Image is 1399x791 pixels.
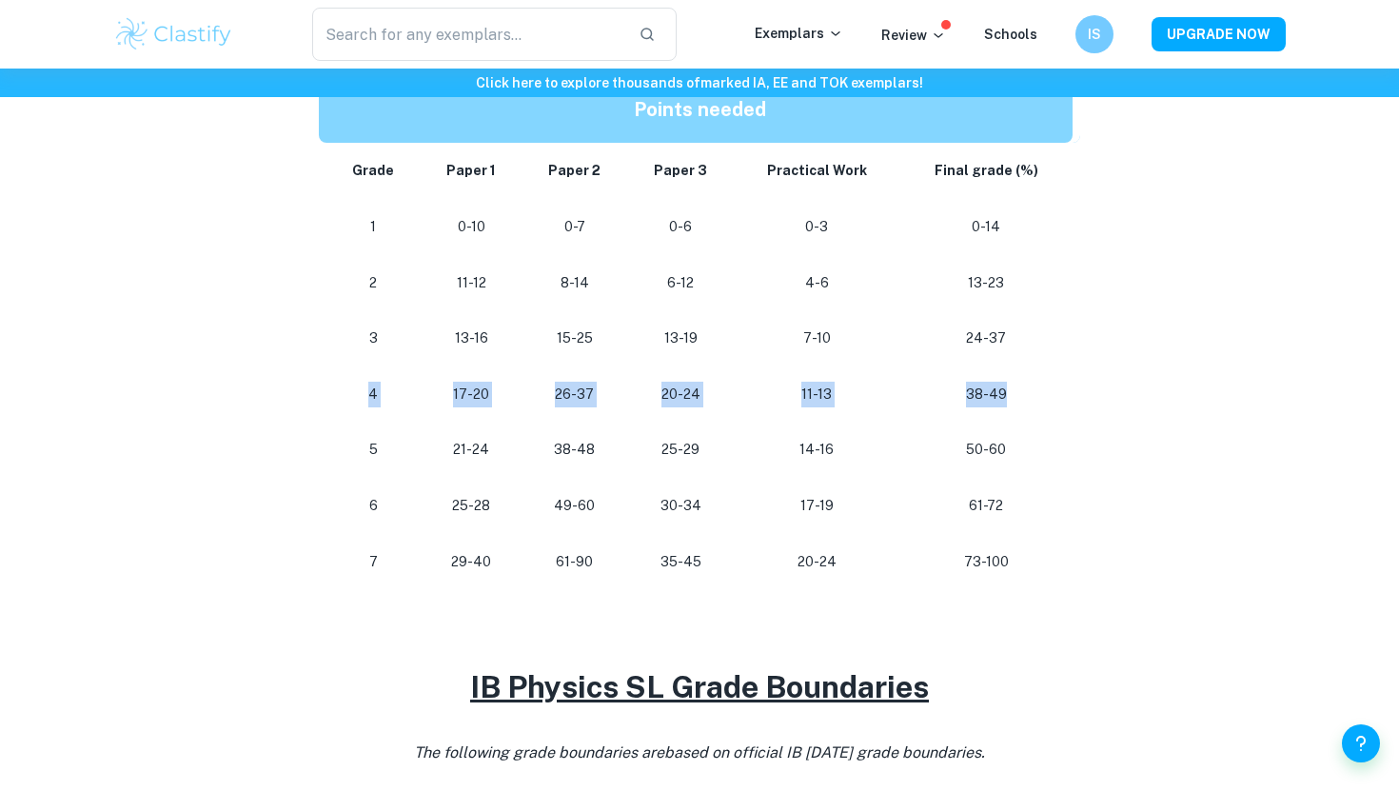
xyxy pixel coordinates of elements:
[749,437,884,463] p: 14-16
[342,214,405,240] p: 1
[915,437,1057,463] p: 50-60
[634,98,766,121] strong: Points needed
[749,493,884,519] p: 17-19
[642,549,719,575] p: 35-45
[642,326,719,351] p: 13-19
[436,270,507,296] p: 11-12
[470,669,929,704] u: IB Physics SL Grade Boundaries
[436,326,507,351] p: 13-16
[1084,24,1106,45] h6: IS
[767,163,867,178] strong: Practical Work
[436,493,507,519] p: 25-28
[642,214,719,240] p: 0-6
[436,437,507,463] p: 21-24
[749,549,884,575] p: 20-24
[538,493,613,519] p: 49-60
[113,15,234,53] img: Clastify logo
[642,437,719,463] p: 25-29
[538,270,613,296] p: 8-14
[642,382,719,407] p: 20-24
[342,382,405,407] p: 4
[436,382,507,407] p: 17-20
[915,549,1057,575] p: 73-100
[414,743,985,761] i: The following grade boundaries are
[538,437,613,463] p: 38-48
[642,493,719,519] p: 30-34
[342,326,405,351] p: 3
[654,163,707,178] strong: Paper 3
[915,214,1057,240] p: 0-14
[342,270,405,296] p: 2
[915,493,1057,519] p: 61-72
[755,23,843,44] p: Exemplars
[749,214,884,240] p: 0-3
[935,163,1038,178] strong: Final grade (%)
[342,549,405,575] p: 7
[1152,17,1286,51] button: UPGRADE NOW
[984,27,1037,42] a: Schools
[915,382,1057,407] p: 38-49
[749,326,884,351] p: 7-10
[538,549,613,575] p: 61-90
[664,743,985,761] span: based on official IB [DATE] grade boundaries.
[1342,724,1380,762] button: Help and Feedback
[342,493,405,519] p: 6
[436,214,507,240] p: 0-10
[538,214,613,240] p: 0-7
[312,8,623,61] input: Search for any exemplars...
[749,382,884,407] p: 11-13
[4,72,1395,93] h6: Click here to explore thousands of marked IA, EE and TOK exemplars !
[749,270,884,296] p: 4-6
[1075,15,1113,53] button: IS
[642,270,719,296] p: 6-12
[881,25,946,46] p: Review
[548,163,601,178] strong: Paper 2
[436,549,507,575] p: 29-40
[538,382,613,407] p: 26-37
[342,437,405,463] p: 5
[538,326,613,351] p: 15-25
[915,270,1057,296] p: 13-23
[352,163,394,178] strong: Grade
[915,326,1057,351] p: 24-37
[446,163,496,178] strong: Paper 1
